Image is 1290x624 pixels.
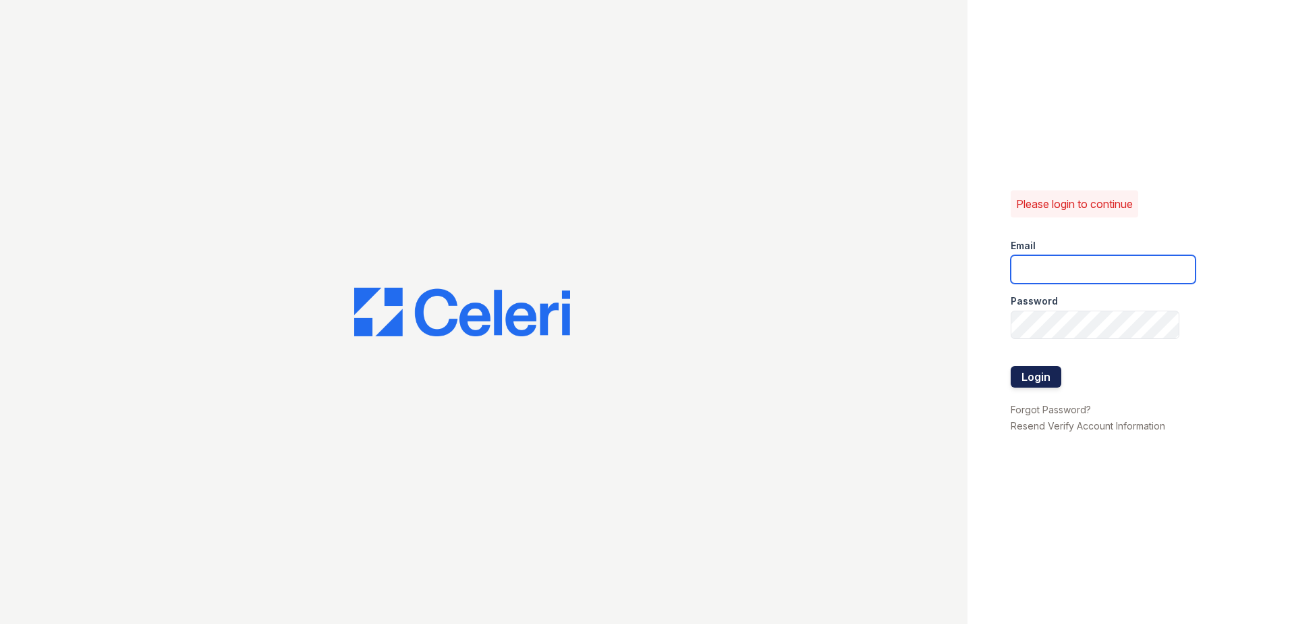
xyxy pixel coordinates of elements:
[1011,366,1061,388] button: Login
[354,288,570,336] img: CE_Logo_Blue-a8612792a0a2168367f1c8372b55b34899dd931a85d93a1a3d3e32e68fde9ad4.png
[1011,404,1091,415] a: Forgot Password?
[1011,294,1058,308] label: Password
[1011,420,1165,432] a: Resend Verify Account Information
[1011,239,1036,253] label: Email
[1016,196,1133,212] p: Please login to continue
